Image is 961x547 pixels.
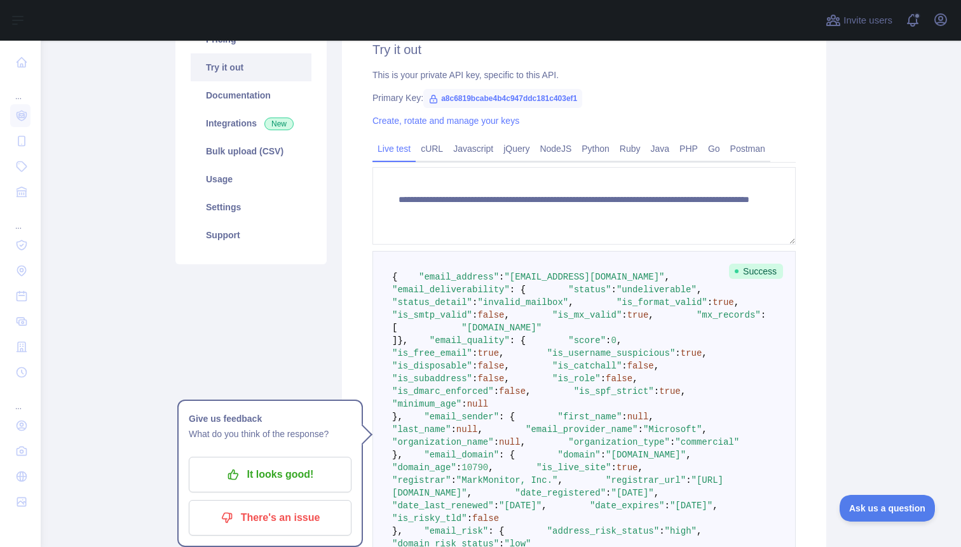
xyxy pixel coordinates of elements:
span: , [526,386,531,396]
span: : [606,335,611,346]
span: , [654,361,659,371]
span: true [617,463,638,473]
span: : [622,361,627,371]
span: : [675,348,680,358]
span: : [606,488,611,498]
span: "email_address" [419,272,499,282]
a: Postman [725,138,770,159]
span: "last_name" [392,424,451,435]
a: Usage [191,165,311,193]
span: "is_format_valid" [617,297,707,307]
div: ... [10,386,31,412]
span: "commercial" [675,437,739,447]
span: "is_live_site" [536,463,611,473]
div: ... [10,206,31,231]
span: "registrar_url" [606,475,686,485]
a: cURL [416,138,448,159]
span: "organization_type" [568,437,670,447]
span: : [472,297,477,307]
span: : [451,424,456,435]
span: "Microsoft" [643,424,702,435]
span: false [477,374,504,384]
span: : [622,310,627,320]
span: false [627,361,654,371]
span: "is_catchall" [552,361,622,371]
span: : [461,399,467,409]
span: : [494,386,499,396]
span: : [659,526,664,536]
span: : [638,424,643,435]
span: "[DOMAIN_NAME]" [461,323,542,333]
span: , [499,348,504,358]
button: Invite users [823,10,895,30]
span: "minimum_age" [392,399,461,409]
span: true [681,348,702,358]
a: Go [703,138,725,159]
span: : [494,437,499,447]
span: "is_smtp_valid" [392,310,472,320]
span: "organization_name" [392,437,494,447]
span: "first_name" [557,412,622,422]
span: true [659,386,681,396]
h1: Give us feedback [189,411,351,426]
span: : { [488,526,504,536]
span: "email_domain" [424,450,499,460]
span: : [467,513,472,523]
span: Success [729,264,783,279]
a: Integrations New [191,109,311,137]
span: : [654,386,659,396]
span: true [477,348,499,358]
span: "date_registered" [515,488,606,498]
span: : [611,463,617,473]
span: "invalid_mailbox" [477,297,568,307]
span: , [648,412,653,422]
span: , [477,424,482,435]
span: "registrar" [392,475,451,485]
span: "score" [568,335,606,346]
span: , [702,424,707,435]
span: , [638,463,643,473]
div: This is your private API key, specific to this API. [372,69,796,81]
span: , [617,335,622,346]
span: a8c6819bcabe4b4c947ddc181c403ef1 [423,89,582,108]
span: , [488,463,493,473]
a: jQuery [498,138,535,159]
span: "date_last_renewed" [392,501,494,511]
span: "domain_age" [392,463,456,473]
span: , [648,310,653,320]
span: "is_mx_valid" [552,310,622,320]
span: : { [499,412,515,422]
span: true [712,297,734,307]
span: }, [392,526,403,536]
span: 10790 [461,463,488,473]
span: , [665,272,670,282]
span: "email_deliverability" [392,285,510,295]
span: "is_risky_tld" [392,513,467,523]
a: Java [646,138,675,159]
iframe: Toggle Customer Support [840,495,936,522]
span: false [606,374,632,384]
span: : [622,412,627,422]
span: }, [392,450,403,460]
span: : [472,348,477,358]
span: "is_dmarc_enforced" [392,386,494,396]
span: , [702,348,707,358]
span: "is_disposable" [392,361,472,371]
a: NodeJS [535,138,576,159]
a: Settings [191,193,311,221]
span: "email_sender" [424,412,499,422]
a: PHP [674,138,703,159]
span: New [264,118,294,130]
span: : [472,374,477,384]
span: , [654,488,659,498]
span: { [392,272,397,282]
span: null [467,399,489,409]
span: : [686,475,691,485]
span: false [477,310,504,320]
span: Invite users [843,13,892,28]
span: : [494,501,499,511]
span: "is_subaddress" [392,374,472,384]
span: : { [510,335,526,346]
span: 0 [611,335,617,346]
a: Documentation [191,81,311,109]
